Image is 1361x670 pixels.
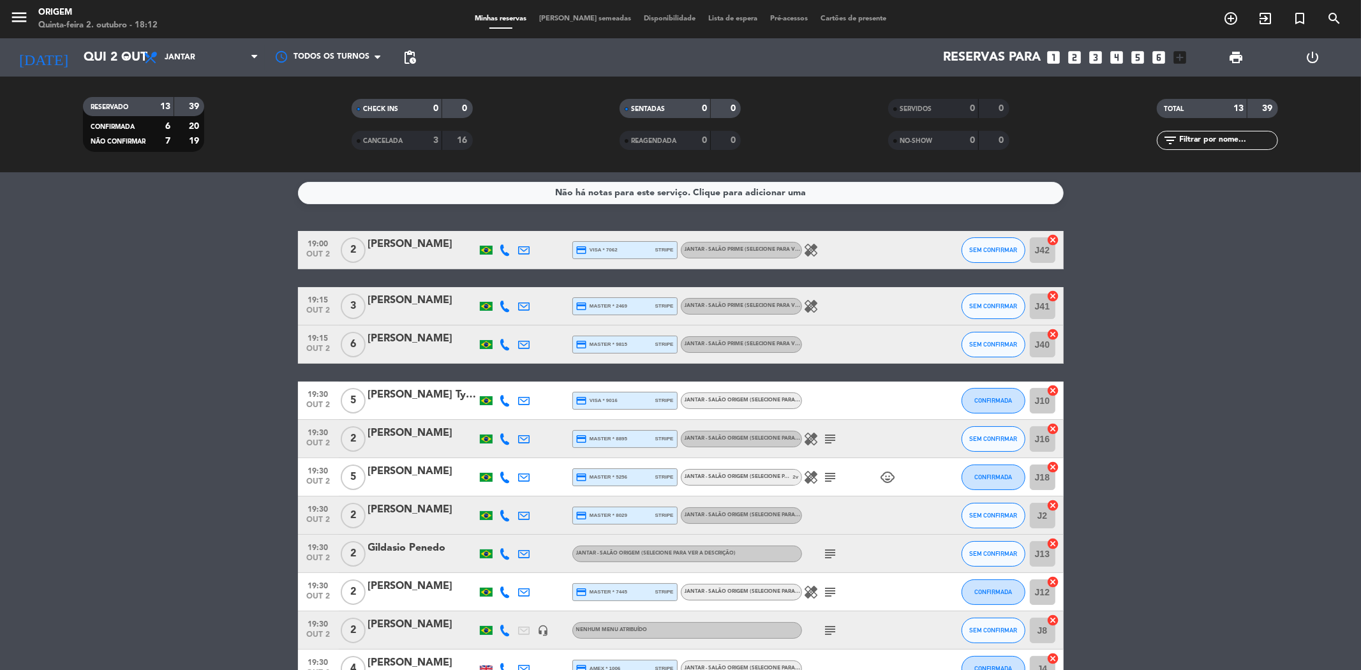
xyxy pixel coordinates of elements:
[1163,133,1179,148] i: filter_list
[1047,461,1060,473] i: cancel
[433,136,438,145] strong: 3
[302,306,334,321] span: out 2
[165,137,170,145] strong: 7
[631,138,676,144] span: REAGENDADA
[731,104,738,113] strong: 0
[969,435,1017,442] span: SEM CONFIRMAR
[368,387,477,403] div: [PERSON_NAME] Tymburibá
[1046,49,1062,66] i: looks_one
[804,470,819,485] i: healing
[655,340,674,348] span: stripe
[962,426,1025,452] button: SEM CONFIRMAR
[368,463,477,480] div: [PERSON_NAME]
[823,546,838,562] i: subject
[970,104,975,113] strong: 0
[655,302,674,310] span: stripe
[363,138,403,144] span: CANCELADA
[302,577,334,592] span: 19:30
[576,395,588,406] i: credit_card
[368,425,477,442] div: [PERSON_NAME]
[302,501,334,516] span: 19:30
[341,618,366,643] span: 2
[368,540,477,556] div: Gildasio Penedo
[341,237,366,263] span: 2
[999,136,1007,145] strong: 0
[363,106,398,112] span: CHECK INS
[655,396,674,405] span: stripe
[576,301,588,312] i: credit_card
[576,244,618,256] span: visa * 7062
[457,136,470,145] strong: 16
[999,104,1007,113] strong: 0
[631,106,665,112] span: SENTADAS
[368,616,477,633] div: [PERSON_NAME]
[468,15,533,22] span: Minhas reservas
[1172,49,1189,66] i: add_box
[576,433,588,445] i: credit_card
[341,426,366,452] span: 2
[702,104,707,113] strong: 0
[38,6,158,19] div: Origem
[341,465,366,490] span: 5
[1088,49,1104,66] i: looks_3
[1305,50,1321,65] i: power_settings_new
[368,578,477,595] div: [PERSON_NAME]
[962,618,1025,643] button: SEM CONFIRMAR
[1223,11,1238,26] i: add_circle_outline
[302,386,334,401] span: 19:30
[790,470,801,485] span: v
[165,53,195,62] span: Jantar
[969,627,1017,634] span: SEM CONFIRMAR
[1047,652,1060,665] i: cancel
[341,294,366,319] span: 3
[792,473,795,481] span: 2
[160,102,170,111] strong: 13
[1109,49,1126,66] i: looks_4
[1047,328,1060,341] i: cancel
[91,124,135,130] span: CONFIRMADA
[302,516,334,530] span: out 2
[823,431,838,447] i: subject
[969,302,1017,309] span: SEM CONFIRMAR
[637,15,702,22] span: Disponibilidade
[576,510,628,521] span: master * 8029
[302,439,334,454] span: out 2
[1327,11,1342,26] i: search
[1233,104,1244,113] strong: 13
[302,463,334,477] span: 19:30
[165,122,170,131] strong: 6
[804,242,819,258] i: healing
[302,345,334,359] span: out 2
[10,8,29,27] i: menu
[302,554,334,569] span: out 2
[555,186,806,200] div: Não há notas para este serviço. Clique para adicionar uma
[1179,133,1277,147] input: Filtrar por nome...
[402,50,417,65] span: pending_actions
[731,136,738,145] strong: 0
[1047,537,1060,550] i: cancel
[341,332,366,357] span: 6
[433,104,438,113] strong: 0
[1047,499,1060,512] i: cancel
[974,473,1012,480] span: CONFIRMADA
[685,247,840,252] span: JANTAR - SALÃO PRIME (selecione para ver a descrição)
[576,510,588,521] i: credit_card
[1262,104,1275,113] strong: 39
[302,477,334,492] span: out 2
[962,388,1025,413] button: CONFIRMADA
[576,551,736,556] span: JANTAR - SALÃO ORIGEM (selecione para ver a descrição)
[576,395,618,406] span: visa * 9016
[576,472,588,483] i: credit_card
[962,332,1025,357] button: SEM CONFIRMAR
[1047,614,1060,627] i: cancel
[341,388,366,413] span: 5
[962,503,1025,528] button: SEM CONFIRMAR
[881,470,896,485] i: child_care
[970,136,975,145] strong: 0
[685,589,845,594] span: JANTAR - SALÃO ORIGEM (selecione para ver a descrição)
[655,473,674,481] span: stripe
[302,654,334,669] span: 19:30
[368,502,477,518] div: [PERSON_NAME]
[823,584,838,600] i: subject
[576,586,628,598] span: master * 7445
